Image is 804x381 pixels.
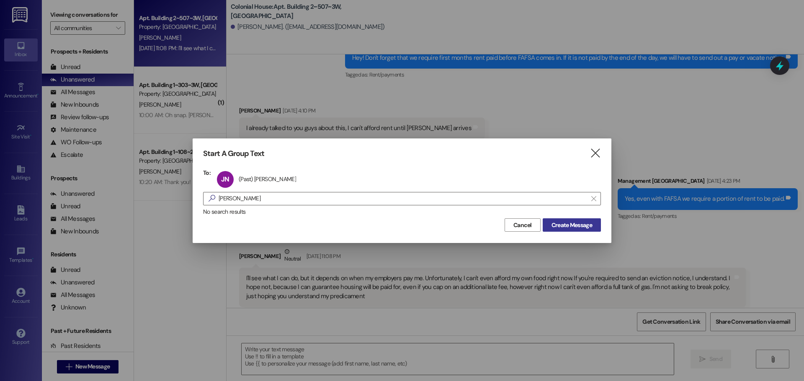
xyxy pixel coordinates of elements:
i:  [591,195,596,202]
h3: Start A Group Text [203,149,264,159]
span: Create Message [551,221,592,230]
button: Cancel [505,218,541,232]
div: (Past) [PERSON_NAME] [239,175,296,183]
h3: To: [203,169,211,176]
button: Create Message [543,218,601,232]
span: Cancel [513,221,532,230]
i:  [205,194,219,203]
input: Search for any contact or apartment [219,193,587,205]
div: No search results [203,207,601,216]
i:  [590,149,601,158]
button: Clear text [587,192,600,205]
span: JN [221,175,229,184]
